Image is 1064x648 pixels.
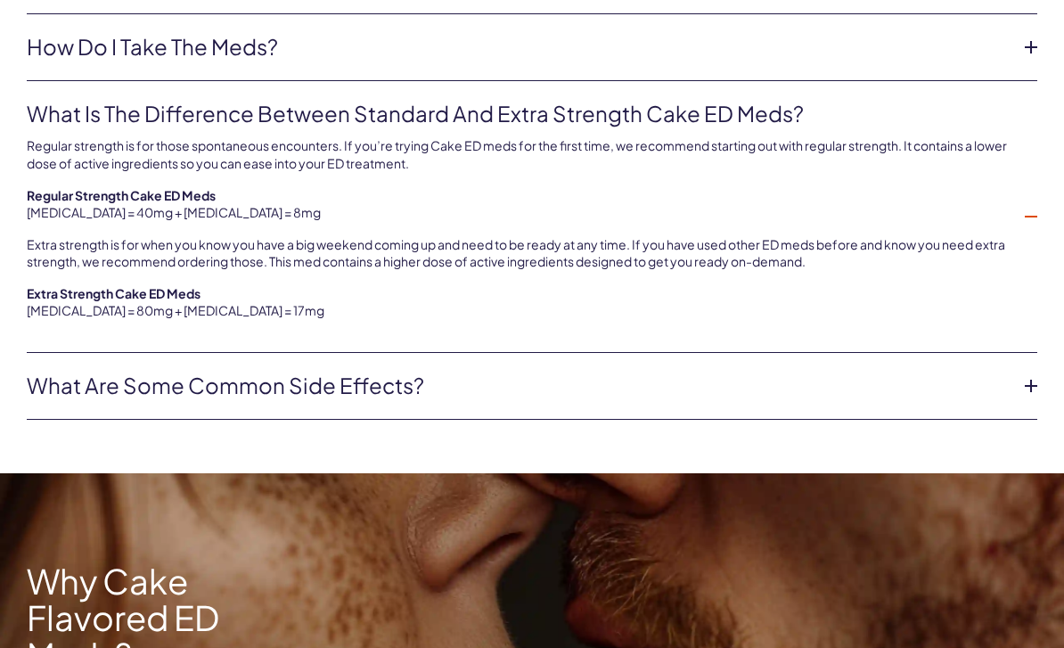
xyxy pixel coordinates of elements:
p: [MEDICAL_DATA] = 40mg + [MEDICAL_DATA] = 8mg [27,188,1009,223]
a: What are some common side effects? [27,372,1009,402]
p: Extra strength is for when you know you have a big weekend coming up and need to be ready at any ... [27,237,1009,272]
p: Regular strength is for those spontaneous encounters. If you’re trying Cake ED meds for the first... [27,138,1009,173]
b: Regular Strength Cake ED Meds [27,188,216,204]
p: [MEDICAL_DATA] = 80mg + [MEDICAL_DATA] = 17mg [27,286,1009,321]
a: How do I take the meds? [27,33,1009,63]
b: Extra Strength Cake ED Meds [27,286,201,302]
a: What is the difference between Standard and Extra Strength Cake ED meds? [27,100,1009,130]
